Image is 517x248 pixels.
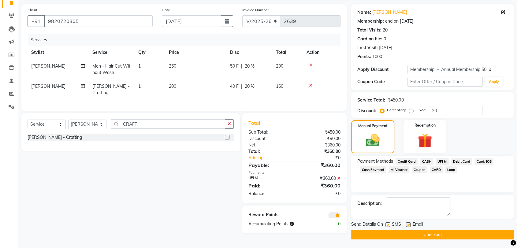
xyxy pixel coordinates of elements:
div: Last Visit: [357,45,378,51]
div: ₹360.00 [295,161,345,169]
div: ₹360.00 [295,148,345,155]
div: Discount: [357,108,376,114]
span: Card: IOB [474,158,493,165]
div: 1000 [372,54,382,60]
span: Credit Card [396,158,418,165]
span: MI Voucher [389,166,409,173]
span: 50 F [230,63,239,69]
span: 20 % [245,83,255,90]
th: Qty [135,46,165,59]
span: [PERSON_NAME] [31,83,65,89]
label: Manual Payment [358,123,388,129]
label: Date [162,7,170,13]
span: [PERSON_NAME] [31,63,65,69]
span: 40 F [230,83,239,90]
span: | [241,63,242,69]
span: Loan [445,166,457,173]
div: Discount: [244,135,295,142]
div: Total Visits: [357,27,381,33]
div: ₹450.00 [388,97,404,103]
span: 1 [138,63,141,69]
span: UPI M [436,158,449,165]
input: Search or Scan [111,119,225,129]
div: Net: [244,142,295,148]
div: Points: [357,54,371,60]
input: Search by Name/Mobile/Email/Code [44,15,153,27]
div: Coupon Code [357,79,407,85]
span: 200 [276,63,283,69]
div: ₹450.00 [295,129,345,135]
div: Reward Points [244,212,295,218]
span: Payment Methods [357,158,393,165]
div: [DATE] [379,45,392,51]
span: CASH [420,158,433,165]
label: Fixed [416,107,425,113]
span: 160 [276,83,283,89]
div: ₹360.00 [295,175,345,182]
span: Total [248,120,262,126]
div: ₹90.00 [295,135,345,142]
label: Invoice Number [242,7,269,13]
th: Total [272,46,303,59]
div: Payments [248,170,340,175]
span: Men - Hair Cut Without Wash [92,63,130,75]
span: Email [412,221,423,229]
a: [PERSON_NAME] [372,9,407,16]
div: 20 [383,27,388,33]
div: Service Total: [357,97,385,103]
div: ₹0 [303,155,345,161]
div: Sub Total: [244,129,295,135]
div: ₹360.00 [295,182,345,189]
div: ₹0 [295,191,345,197]
th: Price [165,46,226,59]
span: 20 % [245,63,255,69]
span: [PERSON_NAME] - Crafting [92,83,130,95]
div: Membership: [357,18,384,24]
span: 250 [169,63,176,69]
div: Payable: [244,161,295,169]
div: ₹360.00 [295,142,345,148]
div: Description: [357,200,382,207]
div: end on [DATE] [385,18,413,24]
span: Debit Card [451,158,472,165]
button: Checkout [351,230,514,239]
th: Stylist [28,46,89,59]
img: _gift.svg [413,132,436,150]
span: Coupon [412,166,427,173]
div: Services [28,34,345,46]
div: Balance : [244,191,295,197]
label: Client [28,7,37,13]
div: Apply Discount [357,66,407,73]
div: 0 [320,221,345,227]
span: Send Details On [351,221,383,229]
th: Service [89,46,135,59]
div: [PERSON_NAME] - Crafting [28,134,82,141]
label: Percentage [387,107,407,113]
span: 1 [138,83,141,89]
img: _cash.svg [362,132,384,148]
span: Cash Payment [360,166,386,173]
input: Enter Offer / Coupon Code [407,77,483,87]
div: UPI M [244,175,295,182]
button: Apply [485,77,503,87]
span: | [241,83,242,90]
span: SMS [392,221,401,229]
div: 0 [384,36,386,42]
div: Accumulating Points [244,221,320,227]
button: +91 [28,15,45,27]
span: 200 [169,83,176,89]
th: Disc [226,46,272,59]
label: Redemption [414,123,435,128]
div: Name: [357,9,371,16]
div: Paid: [244,182,295,189]
span: CARD [430,166,443,173]
a: Add Tip [244,155,303,161]
th: Action [303,46,340,59]
div: Total: [244,148,295,155]
div: Card on file: [357,36,382,42]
